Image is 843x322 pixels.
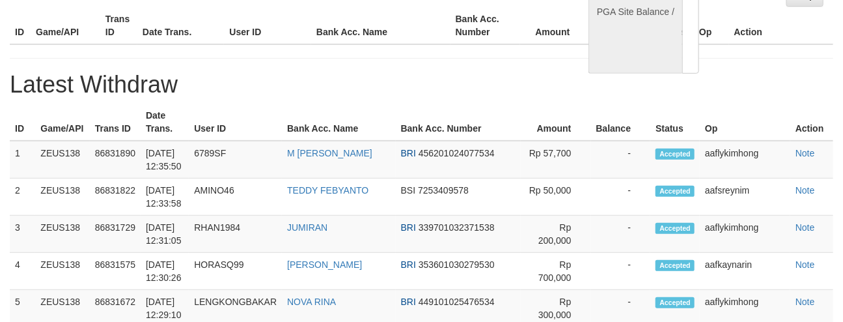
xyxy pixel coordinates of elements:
td: HORASQ99 [189,253,282,290]
th: User ID [189,104,282,141]
th: Action [729,7,833,44]
span: Accepted [656,186,695,197]
th: ID [10,104,35,141]
td: 1 [10,141,35,179]
th: User ID [224,7,311,44]
a: Note [795,185,815,196]
td: 2 [10,179,35,216]
td: [DATE] 12:31:05 [141,216,189,253]
th: Date Trans. [141,104,189,141]
td: ZEUS138 [35,179,89,216]
th: Amount [521,104,591,141]
th: Game/API [35,104,89,141]
a: Note [795,148,815,158]
h1: Latest Withdraw [10,72,833,98]
a: Note [795,297,815,307]
span: Accepted [656,223,695,234]
span: 7253409578 [418,185,469,196]
span: 339701032371538 [419,222,495,233]
td: - [591,141,651,179]
th: Amount [520,7,590,44]
td: RHAN1984 [189,216,282,253]
td: 6789SF [189,141,282,179]
td: Rp 50,000 [521,179,591,216]
th: Action [790,104,833,141]
span: BSI [401,185,416,196]
th: Balance [591,104,651,141]
span: Accepted [656,260,695,271]
td: 86831729 [90,216,141,253]
a: Note [795,259,815,270]
td: AMINO46 [189,179,282,216]
span: BRI [401,259,416,270]
td: 86831890 [90,141,141,179]
span: 353601030279530 [419,259,495,270]
td: [DATE] 12:30:26 [141,253,189,290]
td: - [591,216,651,253]
span: Accepted [656,297,695,308]
span: Accepted [656,149,695,160]
td: Rp 700,000 [521,253,591,290]
td: 4 [10,253,35,290]
span: 456201024077534 [419,148,495,158]
a: M [PERSON_NAME] [287,148,372,158]
span: 449101025476534 [419,297,495,307]
a: NOVA RINA [287,297,336,307]
a: [PERSON_NAME] [287,259,362,270]
th: Bank Acc. Name [311,7,450,44]
td: aafsreynim [700,179,790,216]
th: Status [650,104,700,141]
th: Bank Acc. Number [396,104,521,141]
th: Op [694,7,728,44]
a: TEDDY FEBYANTO [287,185,368,196]
td: [DATE] 12:35:50 [141,141,189,179]
td: 86831575 [90,253,141,290]
th: Trans ID [90,104,141,141]
th: Trans ID [100,7,137,44]
td: aaflykimhong [700,141,790,179]
td: 86831822 [90,179,141,216]
span: BRI [401,297,416,307]
span: BRI [401,222,416,233]
a: JUMIRAN [287,222,327,233]
td: - [591,253,651,290]
td: ZEUS138 [35,253,89,290]
td: aafkaynarin [700,253,790,290]
a: Note [795,222,815,233]
td: ZEUS138 [35,216,89,253]
td: aaflykimhong [700,216,790,253]
td: ZEUS138 [35,141,89,179]
td: - [591,179,651,216]
td: Rp 200,000 [521,216,591,253]
th: Game/API [31,7,100,44]
td: [DATE] 12:33:58 [141,179,189,216]
td: Rp 57,700 [521,141,591,179]
td: 3 [10,216,35,253]
th: Date Trans. [137,7,225,44]
span: BRI [401,148,416,158]
th: ID [10,7,31,44]
th: Bank Acc. Number [450,7,520,44]
th: Bank Acc. Name [282,104,396,141]
th: Op [700,104,790,141]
